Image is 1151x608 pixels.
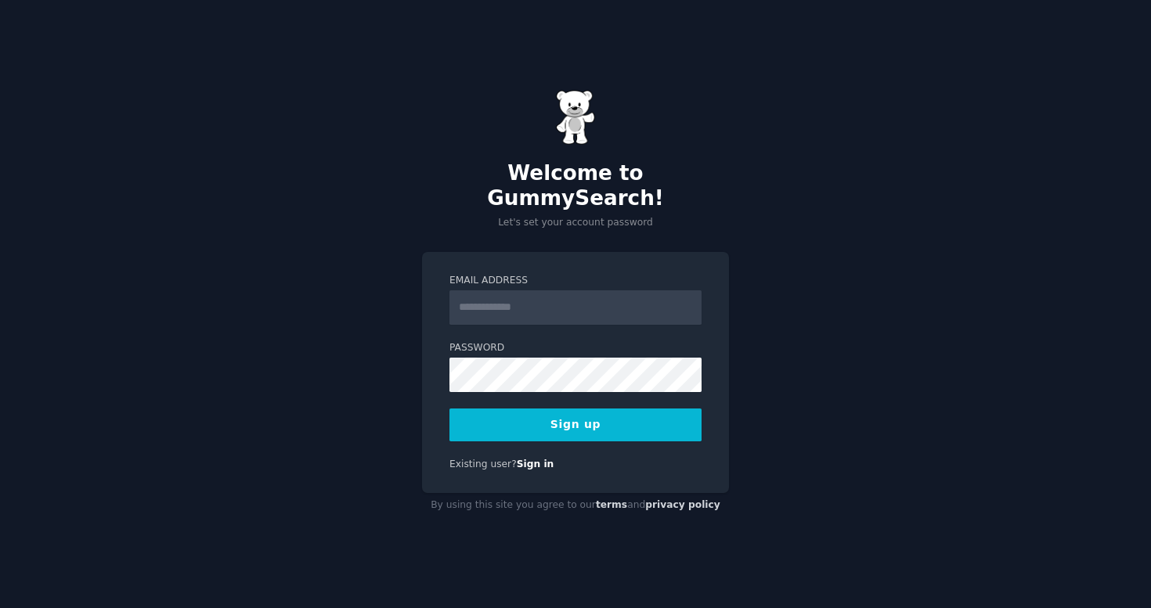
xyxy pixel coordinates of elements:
h2: Welcome to GummySearch! [422,161,729,210]
label: Email Address [449,274,702,288]
a: Sign in [517,459,554,469]
img: Gummy Bear [556,90,595,145]
p: Let's set your account password [422,216,729,230]
label: Password [449,341,702,355]
a: terms [596,499,627,510]
button: Sign up [449,408,702,441]
span: Existing user? [449,459,517,469]
div: By using this site you agree to our and [422,493,729,518]
a: privacy policy [645,499,720,510]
